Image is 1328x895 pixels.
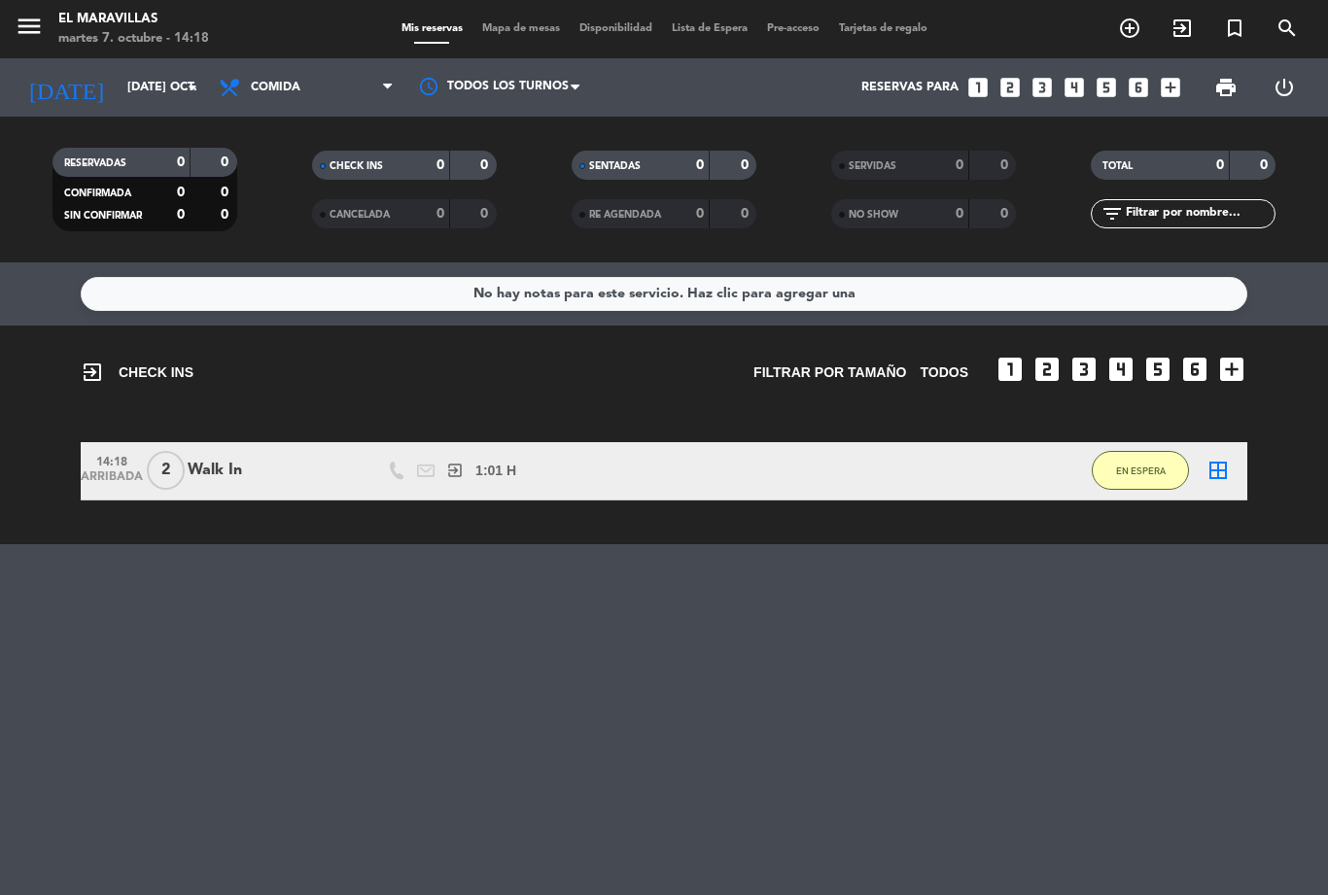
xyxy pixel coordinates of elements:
i: turned_in_not [1223,17,1246,40]
span: Mapa de mesas [472,23,570,34]
span: NO SHOW [849,210,898,220]
i: looks_one [965,75,991,100]
strong: 0 [437,158,444,172]
i: [DATE] [15,66,118,109]
strong: 0 [1000,158,1012,172]
i: border_all [1206,459,1230,482]
span: 1:01 H [475,460,516,482]
i: looks_5 [1094,75,1119,100]
strong: 0 [741,158,752,172]
i: exit_to_app [446,462,464,479]
span: 14:18 [87,449,136,471]
strong: 0 [437,207,444,221]
span: Reservas para [861,81,959,94]
span: CONFIRMADA [64,189,131,198]
i: looks_two [1031,354,1063,385]
strong: 0 [480,158,492,172]
div: martes 7. octubre - 14:18 [58,29,209,49]
span: print [1214,76,1238,99]
span: Mis reservas [392,23,472,34]
span: TOTAL [1102,161,1133,171]
span: RESERVAR MESA [1103,12,1156,45]
div: LOG OUT [1255,58,1313,117]
strong: 0 [696,158,704,172]
strong: 0 [221,208,232,222]
span: Lista de Espera [662,23,757,34]
span: Tarjetas de regalo [829,23,937,34]
i: looks_4 [1105,354,1136,385]
strong: 0 [1000,207,1012,221]
strong: 0 [696,207,704,221]
span: SENTADAS [589,161,641,171]
strong: 0 [177,155,185,169]
span: Reserva especial [1208,12,1261,45]
i: exit_to_app [81,361,104,384]
button: menu [15,12,44,48]
i: looks_4 [1062,75,1087,100]
strong: 0 [1260,158,1272,172]
span: Pre-acceso [757,23,829,34]
span: 2 [147,451,185,490]
strong: 0 [177,186,185,199]
span: Comida [251,81,300,94]
span: TODOS [920,361,968,384]
span: RESERVADAS [64,158,126,168]
i: add_box [1216,354,1247,385]
i: looks_one [995,354,1026,385]
span: SIN CONFIRMAR [64,211,142,221]
span: RE AGENDADA [589,210,661,220]
strong: 0 [956,207,963,221]
strong: 0 [221,155,232,169]
span: CANCELADA [330,210,390,220]
input: Filtrar por nombre... [1124,203,1275,224]
i: power_settings_new [1273,76,1296,99]
strong: 0 [221,186,232,199]
button: EN ESPERA [1092,451,1189,490]
i: filter_list [1101,202,1124,225]
span: WALK IN [1156,12,1208,45]
strong: 0 [956,158,963,172]
i: looks_5 [1142,354,1173,385]
span: CHECK INS [81,361,193,384]
i: looks_6 [1126,75,1151,100]
span: Disponibilidad [570,23,662,34]
i: add_circle_outline [1118,17,1141,40]
div: Walk In [188,458,353,483]
i: menu [15,12,44,41]
strong: 0 [741,207,752,221]
i: search [1276,17,1299,40]
i: looks_6 [1179,354,1210,385]
div: El Maravillas [58,10,209,29]
strong: 0 [177,208,185,222]
i: looks_3 [1030,75,1055,100]
span: SERVIDAS [849,161,896,171]
i: looks_two [997,75,1023,100]
i: exit_to_app [1171,17,1194,40]
span: CHECK INS [330,161,383,171]
strong: 0 [1216,158,1224,172]
i: add_box [1158,75,1183,100]
strong: 0 [480,207,492,221]
span: EN ESPERA [1116,465,1166,476]
i: looks_3 [1068,354,1100,385]
i: arrow_drop_down [181,76,204,99]
span: BUSCAR [1261,12,1313,45]
div: No hay notas para este servicio. Haz clic para agregar una [473,283,856,305]
span: Filtrar por tamaño [753,361,906,384]
span: ARRIBADA [87,470,136,493]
